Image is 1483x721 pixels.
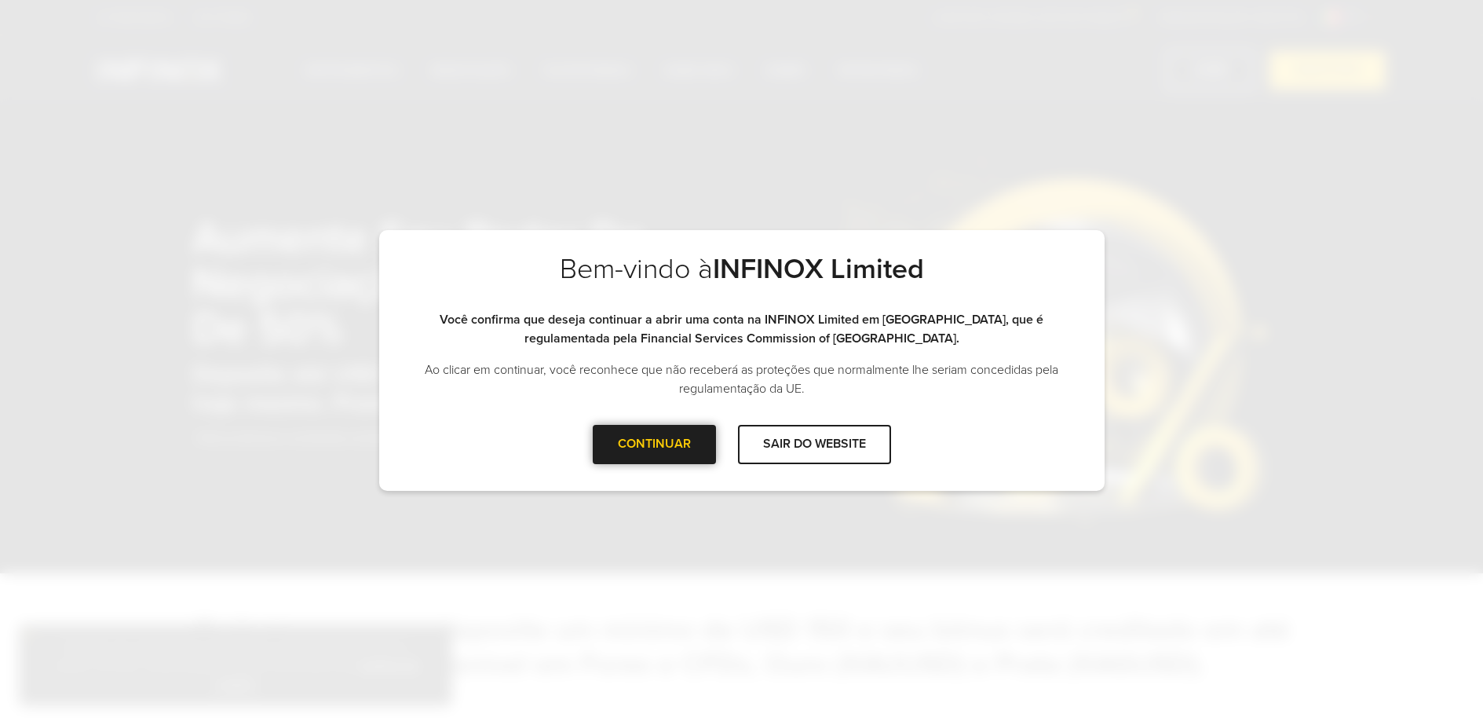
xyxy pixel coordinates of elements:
p: Ao clicar em continuar, você reconhece que não receberá as proteções que normalmente lhe seriam c... [411,360,1073,398]
div: SAIR DO WEBSITE [738,425,891,463]
div: CONTINUAR [593,425,716,463]
strong: INFINOX Limited [713,252,924,286]
h2: Bem-vindo à [411,252,1073,310]
strong: Você confirma que deseja continuar a abrir uma conta na INFINOX Limited em [GEOGRAPHIC_DATA], que... [440,312,1043,346]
